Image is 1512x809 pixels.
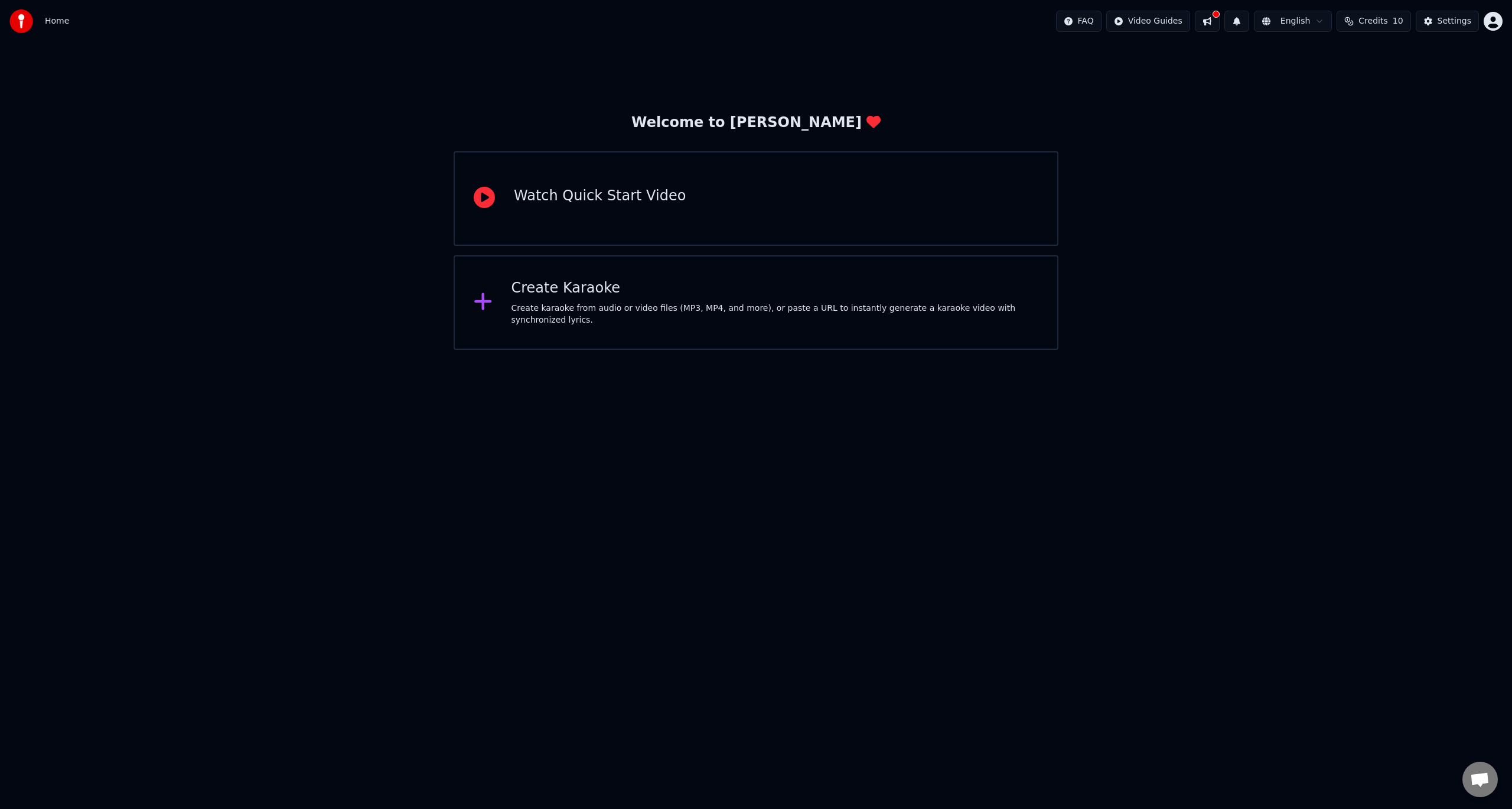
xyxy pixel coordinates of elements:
div: Welcome to [PERSON_NAME] [631,113,881,132]
span: Credits [1358,15,1387,27]
div: Settings [1438,15,1471,27]
div: Create Karaoke [511,279,1039,298]
img: youka [9,9,33,33]
nav: breadcrumb [45,15,69,27]
button: FAQ [1056,11,1102,32]
button: Credits10 [1337,11,1410,32]
button: Settings [1416,11,1479,32]
span: Home [45,15,69,27]
div: Create karaoke from audio or video files (MP3, MP4, and more), or paste a URL to instantly genera... [511,303,1039,326]
span: 10 [1393,15,1403,27]
div: Open chat [1462,762,1498,797]
div: Watch Quick Start Video [514,187,686,206]
button: Video Guides [1106,11,1190,32]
